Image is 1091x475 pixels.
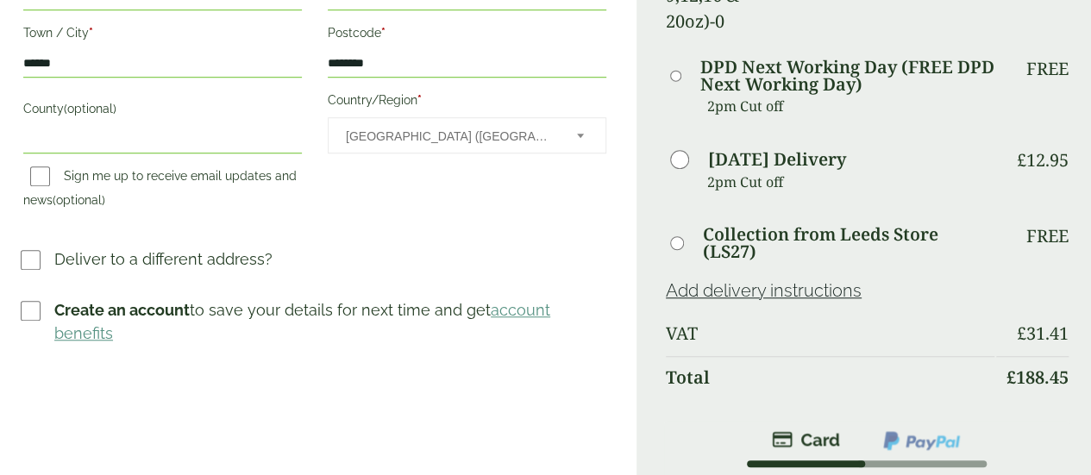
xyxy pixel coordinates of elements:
span: (optional) [53,193,105,207]
span: Country/Region [328,117,606,153]
abbr: required [417,93,422,107]
span: United Kingdom (UK) [346,118,554,154]
th: Total [666,356,994,398]
label: Town / City [23,21,302,50]
span: (optional) [64,102,116,116]
p: 2pm Cut off [707,169,994,195]
th: VAT [666,313,994,354]
label: Country/Region [328,88,606,117]
img: ppcp-gateway.png [881,429,962,452]
label: County [23,97,302,126]
a: Add delivery instructions [666,280,862,301]
p: 2pm Cut off [707,93,994,119]
label: Postcode [328,21,606,50]
p: Free [1026,59,1069,79]
img: stripe.png [772,429,840,450]
span: £ [1017,322,1026,345]
p: to save your details for next time and get [54,298,609,345]
bdi: 31.41 [1017,322,1069,345]
a: account benefits [54,301,550,342]
span: £ [1017,148,1026,172]
label: Collection from Leeds Store (LS27) [703,226,994,260]
label: Sign me up to receive email updates and news [23,169,297,212]
bdi: 12.95 [1017,148,1069,172]
input: Sign me up to receive email updates and news(optional) [30,166,50,186]
bdi: 188.45 [1006,366,1069,389]
p: Deliver to a different address? [54,247,273,271]
label: DPD Next Working Day (FREE DPD Next Working Day) [700,59,994,93]
label: [DATE] Delivery [708,151,846,168]
strong: Create an account [54,301,190,319]
abbr: required [89,26,93,40]
span: £ [1006,366,1016,389]
p: Free [1026,226,1069,247]
abbr: required [381,26,386,40]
